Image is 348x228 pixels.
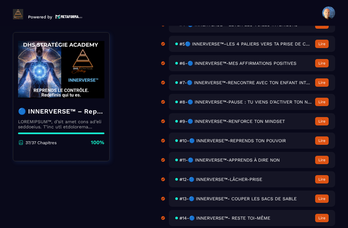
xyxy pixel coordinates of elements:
[179,138,286,143] span: #10-🔵 INNERVERSE™-REPRENDS TON POUVOIR
[179,215,270,221] span: #14-🔵 INNERVERSE™- RESTE TOI-MÊME
[179,157,280,163] span: #11-🔵 INNERVERSE™-APPRENDS À DIRE NON
[179,99,312,104] span: #8-🔵 INNERVERSE™-PAUSE : TU VIENS D’ACTIVER TON NOUVEAU CYCLE
[179,119,285,124] span: #9-🔵 INNERVERSE™-RENFORCE TON MINDSET
[315,156,329,164] button: Lire
[315,59,329,67] button: Lire
[13,9,23,19] img: logo-branding
[315,117,329,125] button: Lire
[315,214,329,222] button: Lire
[91,139,104,146] p: 100%
[18,37,104,102] img: banner
[315,98,329,106] button: Lire
[18,107,104,116] h4: 🔵 INNERVERSE™ – Reprogrammation Quantique & Activation du Soi Réel
[179,80,312,85] span: #7-🔵 INNERVERSE™-RENCONTRE AVEC TON ENFANT INTÉRIEUR.
[315,194,329,203] button: Lire
[28,15,52,19] p: Powered by
[18,119,104,129] p: LOREMIPSUM™, d’sit amet cons ad’eli seddoeius. T’inc utl etdolorema aliquaeni ad minimveniamqui n...
[315,40,329,48] button: Lire
[179,196,297,201] span: #13-🔵 INNERVERSE™- COUPER LES SACS DE SABLE
[315,175,329,183] button: Lire
[315,136,329,145] button: Lire
[55,14,82,19] img: logo
[179,41,312,46] span: #5🔵 INNERVERSE™–LES 4 PALIERS VERS TA PRISE DE CONSCIENCE RÉUSSIE
[179,177,262,182] span: #12-🔵 INNERVERSE™-LÂCHER-PRISE
[179,61,296,66] span: #6-🔵 INNERVERSE™-MES AFFIRMATIONS POSITIVES
[315,78,329,87] button: Lire
[25,140,57,145] p: 37/37 Chapitres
